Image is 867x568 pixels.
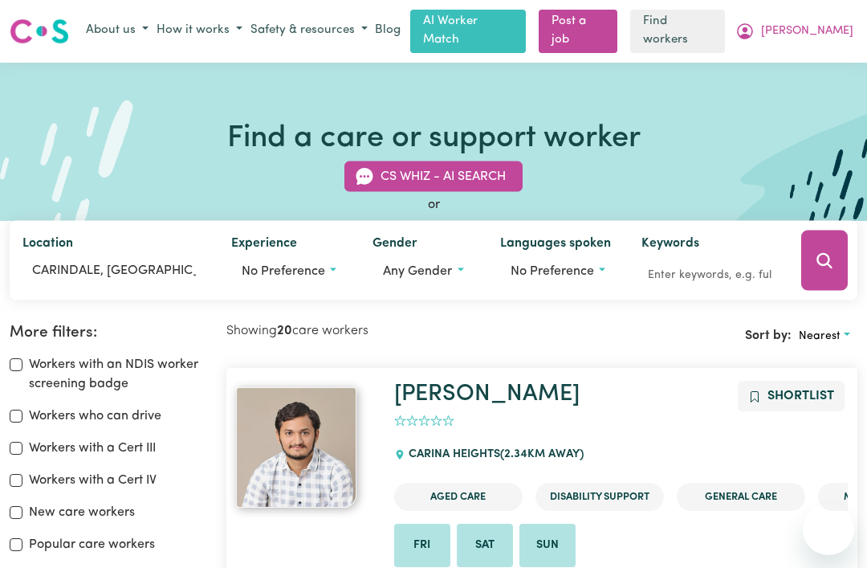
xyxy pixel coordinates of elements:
button: Add to shortlist [738,381,845,411]
iframe: Button to launch messaging window [803,504,854,555]
span: [PERSON_NAME] [761,22,853,40]
li: General Care [677,483,805,511]
span: No preference [242,265,325,278]
a: Find workers [630,10,725,53]
input: Enter keywords, e.g. full name, interests [641,263,779,288]
span: Sort by: [745,330,792,343]
input: Enter a suburb [22,256,206,285]
h2: Showing care workers [226,324,542,339]
li: Available on Fri [394,524,450,567]
div: CARINA HEIGHTS [394,433,593,476]
label: Workers who can drive [29,407,161,426]
span: ( 2.34 km away) [500,448,584,460]
li: Available on Sun [519,524,576,567]
button: Worker language preferences [500,256,616,287]
button: My Account [731,18,857,45]
h1: Find a care or support worker [227,121,641,157]
label: Workers with an NDIS worker screening badge [29,355,207,394]
div: add rating by typing an integer from 0 to 5 or pressing arrow keys [394,412,454,431]
button: CS Whiz - AI Search [344,161,523,192]
h2: More filters: [10,324,207,342]
span: Nearest [799,330,841,342]
label: Location [22,234,73,256]
button: Worker experience options [231,256,347,287]
a: [PERSON_NAME] [394,382,580,406]
button: Safety & resources [246,18,372,44]
b: 20 [277,325,292,337]
label: Popular care workers [29,535,155,554]
a: Blog [372,18,404,43]
span: Any gender [383,265,452,278]
a: AI Worker Match [410,10,526,53]
li: Available on Sat [457,524,513,567]
img: View Devinkumar Dheerajlal's profile [236,387,356,508]
label: Experience [231,234,297,256]
label: Keywords [641,234,699,256]
span: Shortlist [767,390,834,403]
button: Sort search results [792,324,857,349]
div: or [10,195,857,215]
a: Post a job [539,10,617,53]
button: Worker gender preference [372,256,474,287]
label: New care workers [29,503,135,522]
span: No preference [511,265,594,278]
button: Search [801,231,848,291]
label: Languages spoken [500,234,611,256]
img: Careseekers logo [10,17,69,46]
li: Disability Support [535,483,664,511]
label: Workers with a Cert IV [29,471,157,490]
a: Devinkumar Dheerajlal [236,387,375,508]
a: Careseekers logo [10,13,69,50]
label: Gender [372,234,417,256]
li: Aged Care [394,483,523,511]
label: Workers with a Cert III [29,439,156,458]
button: About us [82,18,153,44]
button: How it works [153,18,246,44]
